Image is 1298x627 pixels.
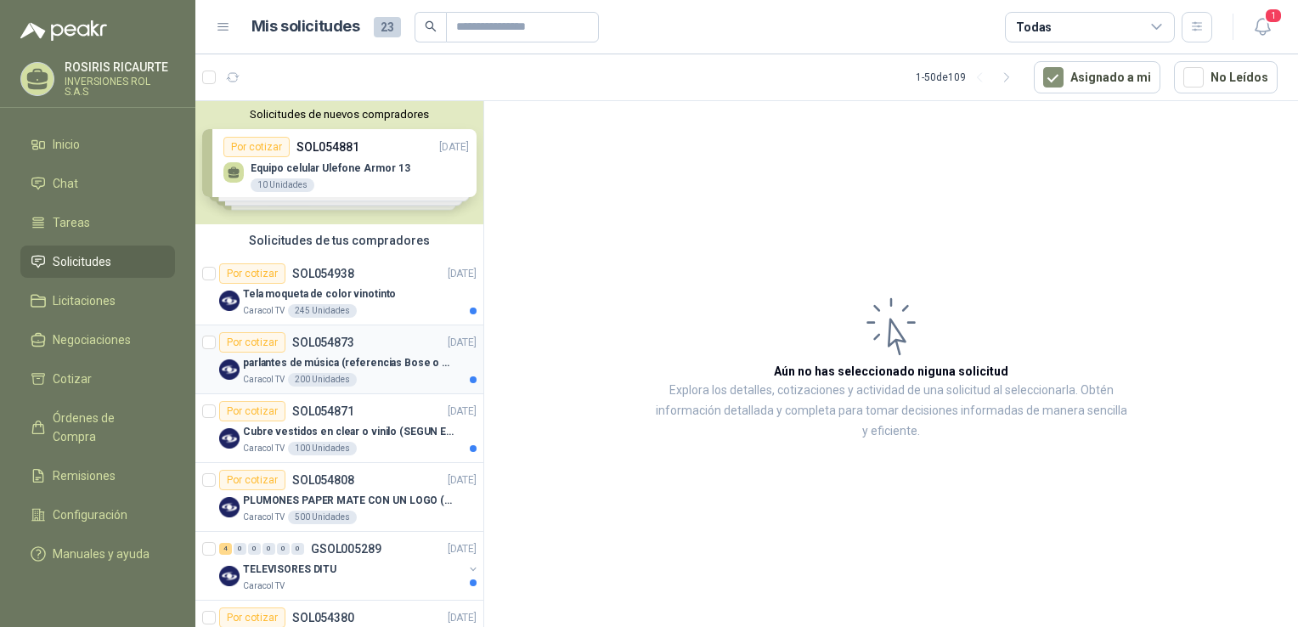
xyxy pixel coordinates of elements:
div: Por cotizar [219,470,285,490]
p: [DATE] [448,404,477,420]
p: Explora los detalles, cotizaciones y actividad de una solicitud al seleccionarla. Obtén informaci... [654,381,1128,442]
p: Caracol TV [243,373,285,387]
div: Por cotizar [219,332,285,353]
a: Tareas [20,206,175,239]
span: 1 [1264,8,1283,24]
p: SOL054380 [292,612,354,624]
a: Licitaciones [20,285,175,317]
span: Remisiones [53,466,116,485]
span: Tareas [53,213,90,232]
span: Chat [53,174,78,193]
div: 0 [291,543,304,555]
h1: Mis solicitudes [251,14,360,39]
div: Por cotizar [219,263,285,284]
div: Solicitudes de tus compradores [195,224,483,257]
div: Por cotizar [219,401,285,421]
div: Todas [1016,18,1052,37]
span: Órdenes de Compra [53,409,159,446]
div: 500 Unidades [288,511,357,524]
p: TELEVISORES DITU [243,562,336,578]
span: Cotizar [53,370,92,388]
button: Asignado a mi [1034,61,1160,93]
span: search [425,20,437,32]
p: SOL054871 [292,405,354,417]
a: Inicio [20,128,175,161]
p: SOL054873 [292,336,354,348]
div: 245 Unidades [288,304,357,318]
span: Inicio [53,135,80,154]
p: INVERSIONES ROL S.A.S [65,76,175,97]
img: Company Logo [219,497,240,517]
div: 200 Unidades [288,373,357,387]
a: Manuales y ayuda [20,538,175,570]
div: 0 [277,543,290,555]
p: Caracol TV [243,511,285,524]
div: Solicitudes de nuevos compradoresPor cotizarSOL054881[DATE] Equipo celular Ulefone Armor 1310 Uni... [195,101,483,224]
a: Cotizar [20,363,175,395]
a: Configuración [20,499,175,531]
p: ROSIRIS RICAURTE [65,61,175,73]
div: 100 Unidades [288,442,357,455]
p: GSOL005289 [311,543,381,555]
p: Caracol TV [243,304,285,318]
div: 0 [262,543,275,555]
p: parlantes de música (referencias Bose o Alexa) CON MARCACION 1 LOGO (Mas datos en el adjunto) [243,355,454,371]
a: Negociaciones [20,324,175,356]
img: Company Logo [219,428,240,449]
img: Logo peakr [20,20,107,41]
a: Por cotizarSOL054808[DATE] Company LogoPLUMONES PAPER MATE CON UN LOGO (SEGUN REF.ADJUNTA)Caracol... [195,463,483,532]
a: Por cotizarSOL054873[DATE] Company Logoparlantes de música (referencias Bose o Alexa) CON MARCACI... [195,325,483,394]
a: Solicitudes [20,246,175,278]
p: PLUMONES PAPER MATE CON UN LOGO (SEGUN REF.ADJUNTA) [243,493,454,509]
p: SOL054808 [292,474,354,486]
span: Licitaciones [53,291,116,310]
img: Company Logo [219,566,240,586]
p: [DATE] [448,610,477,626]
p: [DATE] [448,266,477,282]
div: 0 [248,543,261,555]
p: Cubre vestidos en clear o vinilo (SEGUN ESPECIFICACIONES DEL ADJUNTO) [243,424,454,440]
p: [DATE] [448,472,477,489]
a: Por cotizarSOL054938[DATE] Company LogoTela moqueta de color vinotintoCaracol TV245 Unidades [195,257,483,325]
span: 23 [374,17,401,37]
p: Caracol TV [243,442,285,455]
span: Manuales y ayuda [53,545,150,563]
div: 0 [234,543,246,555]
span: Solicitudes [53,252,111,271]
p: SOL054938 [292,268,354,280]
a: Órdenes de Compra [20,402,175,453]
a: Chat [20,167,175,200]
button: No Leídos [1174,61,1278,93]
p: [DATE] [448,541,477,557]
button: Solicitudes de nuevos compradores [202,108,477,121]
div: 4 [219,543,232,555]
a: 4 0 0 0 0 0 GSOL005289[DATE] Company LogoTELEVISORES DITUCaracol TV [219,539,480,593]
span: Configuración [53,506,127,524]
button: 1 [1247,12,1278,42]
span: Negociaciones [53,330,131,349]
img: Company Logo [219,359,240,380]
a: Remisiones [20,460,175,492]
p: Tela moqueta de color vinotinto [243,286,396,302]
p: [DATE] [448,335,477,351]
img: Company Logo [219,291,240,311]
h3: Aún no has seleccionado niguna solicitud [774,362,1008,381]
a: Por cotizarSOL054871[DATE] Company LogoCubre vestidos en clear o vinilo (SEGUN ESPECIFICACIONES D... [195,394,483,463]
p: Caracol TV [243,579,285,593]
div: 1 - 50 de 109 [916,64,1020,91]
